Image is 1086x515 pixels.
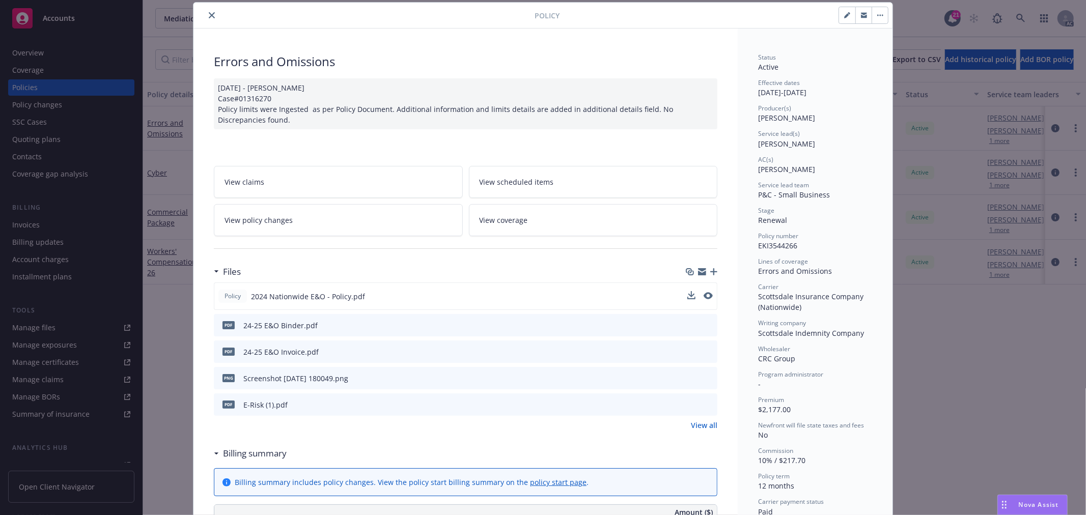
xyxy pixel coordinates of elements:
div: [DATE] - [DATE] [758,78,872,98]
span: pdf [222,348,235,355]
a: View coverage [469,204,718,236]
div: Billing summary [214,447,287,460]
span: AC(s) [758,155,773,164]
a: View claims [214,166,463,198]
span: View scheduled items [480,177,554,187]
button: preview file [704,292,713,299]
span: Service lead team [758,181,809,189]
span: Status [758,53,776,62]
span: Renewal [758,215,787,225]
span: Scottsdale Indemnity Company [758,328,864,338]
button: preview file [704,347,713,357]
span: pdf [222,400,235,408]
div: 24-25 E&O Binder.pdf [243,320,318,331]
span: No [758,430,768,440]
div: Billing summary includes policy changes. View the policy start billing summary on the . [235,477,589,488]
div: Screenshot [DATE] 180049.png [243,373,348,384]
span: Policy [535,10,560,21]
button: download file [688,373,696,384]
h3: Files [223,265,241,278]
span: View coverage [480,215,528,225]
div: Errors and Omissions [214,53,717,70]
span: Errors and Omissions [758,266,832,276]
span: P&C - Small Business [758,190,830,199]
span: [PERSON_NAME] [758,139,815,149]
button: preview file [704,291,713,302]
span: 2024 Nationwide E&O - Policy.pdf [251,291,365,302]
button: download file [688,399,696,410]
button: Nova Assist [997,495,1068,515]
span: pdf [222,321,235,329]
span: Effective dates [758,78,800,87]
div: Files [214,265,241,278]
button: download file [688,320,696,331]
span: Policy [222,292,243,301]
div: E-Risk (1).pdf [243,399,288,410]
span: Carrier [758,282,778,291]
button: close [206,9,218,21]
span: [PERSON_NAME] [758,164,815,174]
span: View policy changes [225,215,293,225]
a: View scheduled items [469,166,718,198]
span: Active [758,62,778,72]
span: $2,177.00 [758,405,791,414]
span: Producer(s) [758,104,791,112]
span: EKI3544266 [758,241,797,250]
span: Service lead(s) [758,129,800,138]
div: 24-25 E&O Invoice.pdf [243,347,319,357]
span: Program administrator [758,370,823,379]
span: Writing company [758,319,806,327]
div: [DATE] - [PERSON_NAME] Case#01316270 Policy limits were Ingested as per Policy Document. Addition... [214,78,717,129]
button: download file [688,347,696,357]
span: - [758,379,761,389]
span: Newfront will file state taxes and fees [758,421,864,430]
span: Scottsdale Insurance Company (Nationwide) [758,292,866,312]
span: Policy term [758,472,790,480]
span: Commission [758,446,793,455]
span: 12 months [758,481,794,491]
span: Stage [758,206,774,215]
a: View policy changes [214,204,463,236]
span: Policy number [758,232,798,240]
button: preview file [704,399,713,410]
button: preview file [704,320,713,331]
span: Wholesaler [758,345,790,353]
button: preview file [704,373,713,384]
a: policy start page [530,477,587,487]
span: [PERSON_NAME] [758,113,815,123]
span: Carrier payment status [758,497,824,506]
button: download file [687,291,695,302]
div: Drag to move [998,495,1011,514]
h3: Billing summary [223,447,287,460]
span: 10% / $217.70 [758,455,805,465]
span: Premium [758,395,784,404]
span: CRC Group [758,354,795,363]
span: png [222,374,235,382]
a: View all [691,420,717,431]
span: Nova Assist [1019,500,1059,509]
span: View claims [225,177,264,187]
span: Lines of coverage [758,257,808,266]
button: download file [687,291,695,299]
